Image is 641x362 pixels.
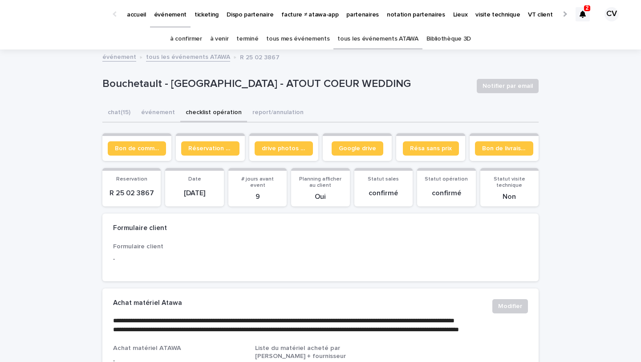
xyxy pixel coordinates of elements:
img: Ls34BcGeRexTGTNfXpUC [18,5,104,23]
a: Réservation client [181,141,239,156]
a: Bon de commande [108,141,166,156]
a: drive photos coordinateur [255,141,313,156]
span: Achat matériel ATAWA [113,345,181,351]
span: Date [188,177,201,182]
button: report/annulation [247,104,309,123]
a: Bibliothèque 3D [426,29,471,49]
p: Non [486,193,533,201]
h2: Achat matériel Atawa [113,299,182,307]
span: Modifier [498,302,522,311]
span: Statut visite technique [494,177,525,188]
p: 2 [586,5,589,11]
span: Statut opération [425,177,468,182]
div: CV [604,7,619,21]
a: à confirmer [170,29,202,49]
p: confirmé [422,189,470,197]
button: Modifier [492,299,528,313]
a: à venir [210,29,229,49]
p: Oui [296,193,344,201]
span: Liste du matériel acheté par [PERSON_NAME] + fournisseur [255,345,346,359]
p: 9 [234,193,281,201]
p: confirmé [360,189,407,197]
span: Bon de livraison [482,145,526,152]
span: Notifier par email [483,82,533,90]
span: Planning afficher au client [299,177,341,188]
span: Résa sans prix [410,145,452,152]
a: Bon de livraison [475,141,533,156]
div: 2 [576,7,590,21]
a: événement [102,51,136,62]
a: Résa sans prix [403,141,459,156]
p: R 25 02 3867 [240,52,280,62]
p: - [113,255,244,264]
h2: Formulaire client [113,224,167,232]
a: tous les événements ATAWA [337,29,418,49]
a: Google drive [332,141,383,156]
span: drive photos coordinateur [262,145,306,152]
a: terminé [236,29,258,49]
p: [DATE] [170,189,218,197]
a: tous les événements ATAWA [146,51,230,62]
span: # jours avant event [241,177,274,188]
button: événement [136,104,180,123]
span: Google drive [339,145,376,152]
span: Formulaire client [113,243,163,250]
span: Réservation client [188,145,232,152]
span: Bon de commande [115,145,159,152]
button: chat (15) [102,104,136,123]
p: Bouchetault - [GEOGRAPHIC_DATA] - ATOUT COEUR WEDDING [102,78,470,90]
button: Notifier par email [477,79,539,93]
span: Reservation [116,177,147,182]
a: tous mes événements [266,29,329,49]
button: checklist opération [180,104,247,123]
span: Statut sales [368,177,399,182]
p: R 25 02 3867 [108,189,155,197]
